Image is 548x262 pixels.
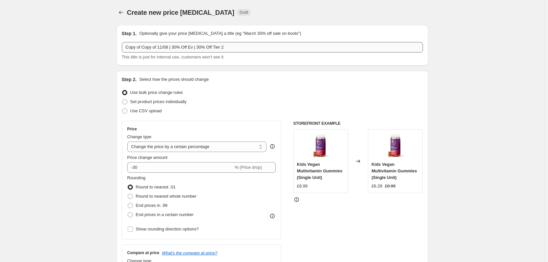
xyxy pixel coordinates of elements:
button: What's the compare at price? [162,251,218,255]
h2: Step 1. [122,30,137,37]
span: Change type [127,134,152,139]
input: 30% off holiday sale [122,42,423,53]
span: Rounding [127,175,146,180]
input: -15 [127,162,233,173]
span: Create new price [MEDICAL_DATA] [127,9,235,16]
span: % (Price drop) [235,165,262,170]
span: Draft [240,10,248,15]
h3: Compare at price [127,250,159,255]
img: KidsMultivitEmpty_f5ab455a-9cbc-481a-83c2-f707a20fdd97_80x.jpg [382,133,409,159]
h2: Step 2. [122,76,137,83]
span: Use bulk price change rules [130,90,183,95]
span: Round to nearest .01 [136,185,176,189]
p: Select how the prices should change [139,76,209,83]
span: Kids Vegan Multivitamin Gummies (Single Unit) [297,162,343,180]
span: End prices in a certain number [136,212,194,217]
div: help [269,143,276,150]
span: End prices in .99 [136,203,168,208]
span: £8.99 [385,184,396,188]
img: KidsMultivitEmpty_f5ab455a-9cbc-481a-83c2-f707a20fdd97_80x.jpg [307,133,334,159]
p: Optionally give your price [MEDICAL_DATA] a title (eg "March 30% off sale on boots") [139,30,301,37]
span: Show rounding direction options? [136,227,199,231]
span: £8.99 [297,184,308,188]
span: Round to nearest whole number [136,194,197,199]
span: Kids Vegan Multivitamin Gummies (Single Unit) [371,162,417,180]
h6: STOREFRONT EXAMPLE [293,121,423,126]
span: Use CSV upload [130,108,162,113]
button: Price change jobs [116,8,126,17]
span: £6.29 [371,184,382,188]
span: Price change amount [127,155,168,160]
span: This title is just for internal use, customers won't see it [122,55,223,59]
h3: Price [127,126,137,132]
span: Set product prices individually [130,99,187,104]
